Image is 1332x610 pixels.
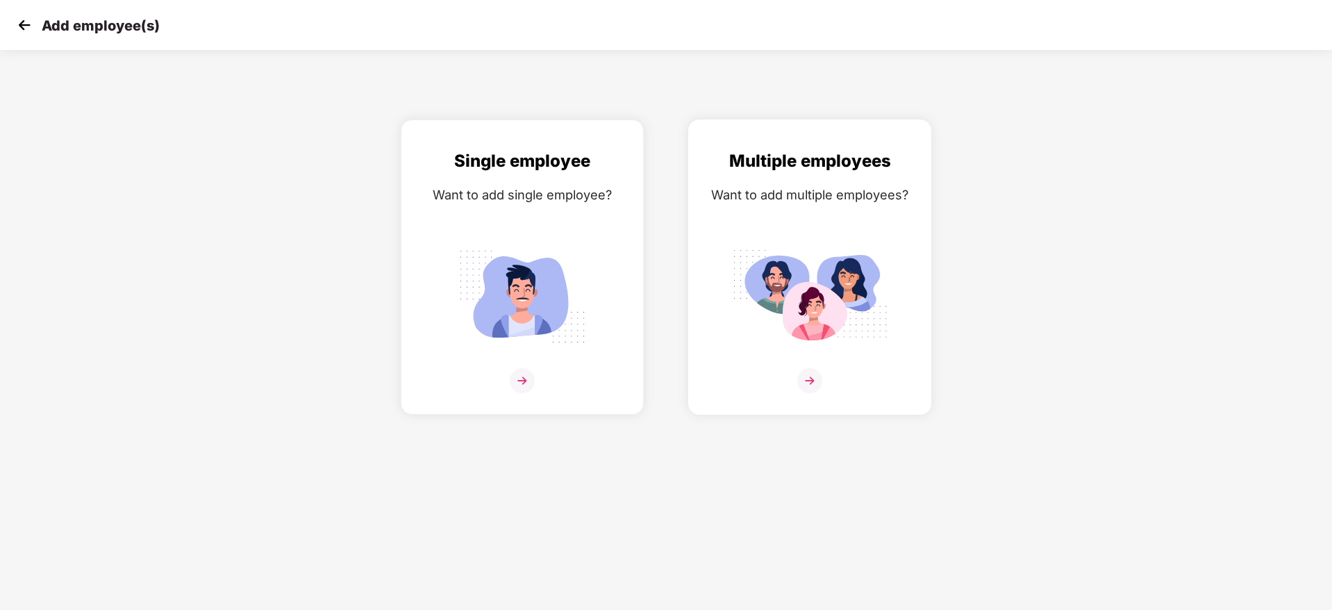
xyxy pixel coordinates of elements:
[415,148,629,174] div: Single employee
[797,368,822,393] img: svg+xml;base64,PHN2ZyB4bWxucz0iaHR0cDovL3d3dy53My5vcmcvMjAwMC9zdmciIHdpZHRoPSIzNiIgaGVpZ2h0PSIzNi...
[14,15,35,35] img: svg+xml;base64,PHN2ZyB4bWxucz0iaHR0cDovL3d3dy53My5vcmcvMjAwMC9zdmciIHdpZHRoPSIzMCIgaGVpZ2h0PSIzMC...
[510,368,535,393] img: svg+xml;base64,PHN2ZyB4bWxucz0iaHR0cDovL3d3dy53My5vcmcvMjAwMC9zdmciIHdpZHRoPSIzNiIgaGVpZ2h0PSIzNi...
[703,185,917,205] div: Want to add multiple employees?
[444,242,600,351] img: svg+xml;base64,PHN2ZyB4bWxucz0iaHR0cDovL3d3dy53My5vcmcvMjAwMC9zdmciIGlkPSJTaW5nbGVfZW1wbG95ZWUiIH...
[732,242,888,351] img: svg+xml;base64,PHN2ZyB4bWxucz0iaHR0cDovL3d3dy53My5vcmcvMjAwMC9zdmciIGlkPSJNdWx0aXBsZV9lbXBsb3llZS...
[42,17,160,34] p: Add employee(s)
[703,148,917,174] div: Multiple employees
[415,185,629,205] div: Want to add single employee?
